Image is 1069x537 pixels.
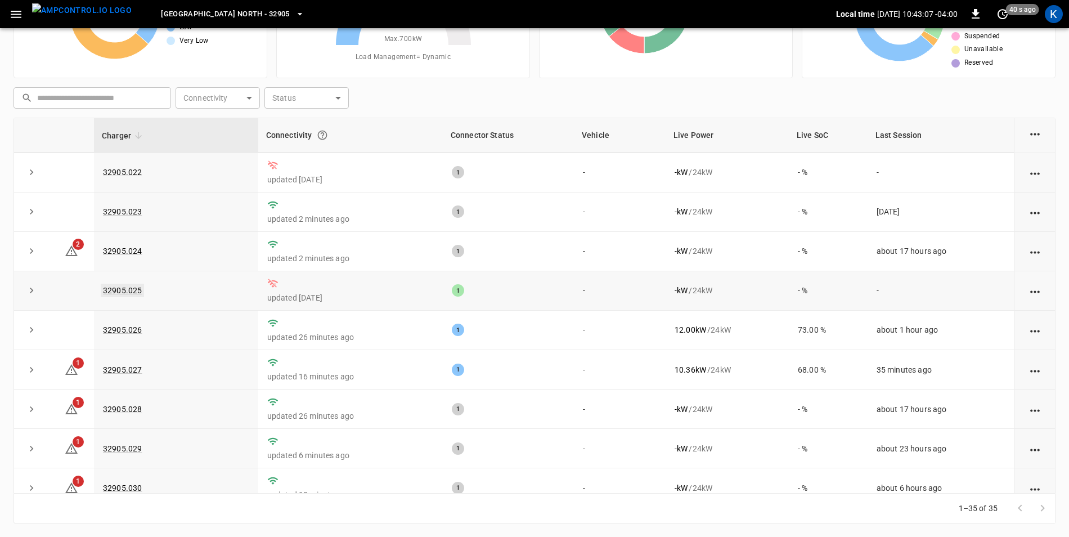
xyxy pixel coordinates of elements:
[675,285,688,296] p: - kW
[1006,4,1039,15] span: 40 s ago
[452,364,464,376] div: 1
[675,245,780,257] div: / 24 kW
[1028,167,1042,178] div: action cell options
[73,239,84,250] span: 2
[868,153,1014,193] td: -
[267,489,434,500] p: updated 18 minutes ago
[23,164,40,181] button: expand row
[675,404,688,415] p: - kW
[452,245,464,257] div: 1
[868,311,1014,350] td: about 1 hour ago
[964,57,993,69] span: Reserved
[103,168,142,177] a: 32905.022
[1028,443,1042,454] div: action cell options
[574,390,666,429] td: -
[356,52,451,63] span: Load Management = Dynamic
[452,442,464,455] div: 1
[836,8,875,20] p: Local time
[964,31,1000,42] span: Suspended
[574,153,666,193] td: -
[789,390,868,429] td: - %
[675,324,706,335] p: 12.00 kW
[73,357,84,369] span: 1
[452,205,464,218] div: 1
[877,8,958,20] p: [DATE] 10:43:07 -04:00
[103,405,142,414] a: 32905.028
[789,232,868,271] td: - %
[103,484,142,493] a: 32905.030
[1028,127,1042,138] div: action cell options
[452,324,464,336] div: 1
[23,401,40,418] button: expand row
[1028,285,1042,296] div: action cell options
[868,118,1014,153] th: Last Session
[103,365,142,374] a: 32905.027
[959,503,998,514] p: 1–35 of 35
[267,213,434,225] p: updated 2 minutes ago
[267,332,434,343] p: updated 26 minutes ago
[179,35,209,47] span: Very Low
[666,118,789,153] th: Live Power
[868,390,1014,429] td: about 17 hours ago
[161,8,290,21] span: [GEOGRAPHIC_DATA] North - 32905
[267,450,434,461] p: updated 6 minutes ago
[1028,245,1042,257] div: action cell options
[267,371,434,382] p: updated 16 minutes ago
[1028,404,1042,415] div: action cell options
[452,166,464,178] div: 1
[789,429,868,468] td: - %
[103,325,142,334] a: 32905.026
[574,429,666,468] td: -
[23,203,40,220] button: expand row
[65,246,78,255] a: 2
[101,284,144,297] a: 32905.025
[1045,5,1063,23] div: profile-icon
[868,350,1014,390] td: 35 minutes ago
[23,321,40,338] button: expand row
[574,311,666,350] td: -
[675,404,780,415] div: / 24 kW
[675,443,780,454] div: / 24 kW
[65,482,78,491] a: 1
[675,206,780,217] div: / 24 kW
[675,482,688,494] p: - kW
[32,3,132,17] img: ampcontrol.io logo
[1028,206,1042,217] div: action cell options
[789,193,868,232] td: - %
[868,193,1014,232] td: [DATE]
[65,443,78,452] a: 1
[103,444,142,453] a: 32905.029
[73,397,84,408] span: 1
[23,480,40,496] button: expand row
[574,271,666,311] td: -
[267,253,434,264] p: updated 2 minutes ago
[23,440,40,457] button: expand row
[312,125,333,145] button: Connection between the charger and our software.
[103,247,142,256] a: 32905.024
[574,468,666,508] td: -
[267,410,434,422] p: updated 26 minutes ago
[675,245,688,257] p: - kW
[23,243,40,259] button: expand row
[65,364,78,373] a: 1
[23,282,40,299] button: expand row
[789,118,868,153] th: Live SoC
[384,34,423,45] span: Max. 700 kW
[675,324,780,335] div: / 24 kW
[574,232,666,271] td: -
[65,404,78,413] a: 1
[452,403,464,415] div: 1
[266,125,435,145] div: Connectivity
[675,285,780,296] div: / 24 kW
[73,476,84,487] span: 1
[964,44,1003,55] span: Unavailable
[789,311,868,350] td: 73.00 %
[789,468,868,508] td: - %
[868,429,1014,468] td: about 23 hours ago
[102,129,146,142] span: Charger
[675,482,780,494] div: / 24 kW
[868,271,1014,311] td: -
[675,364,706,375] p: 10.36 kW
[868,232,1014,271] td: about 17 hours ago
[103,207,142,216] a: 32905.023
